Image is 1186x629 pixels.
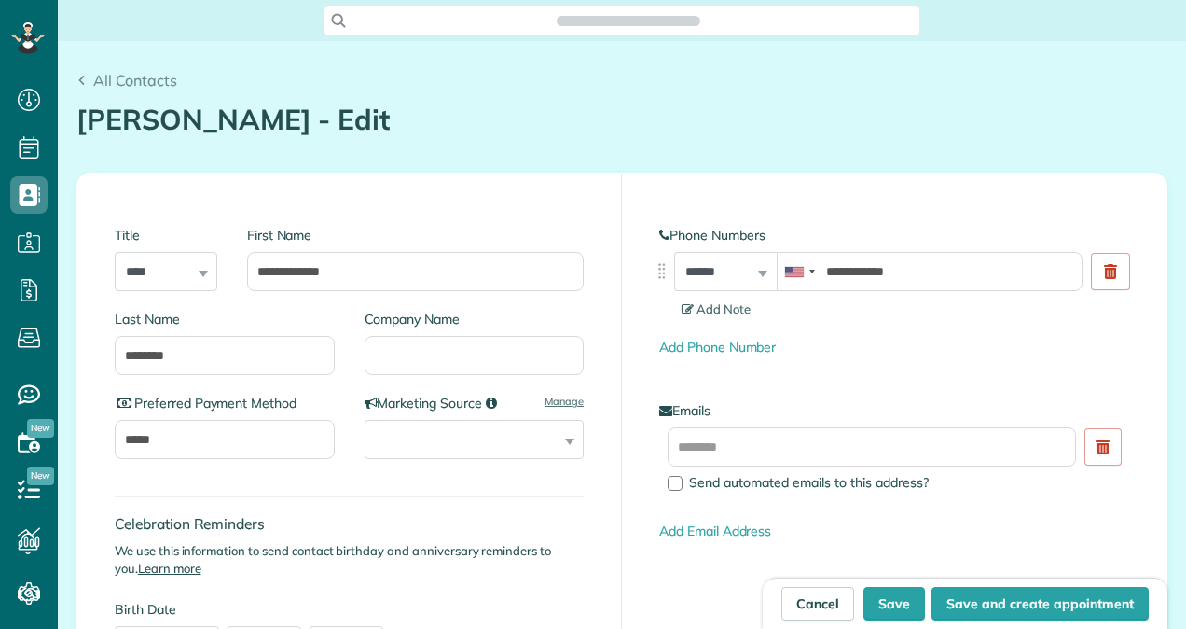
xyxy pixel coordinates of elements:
[545,394,584,409] a: Manage
[652,261,671,281] img: drag_indicator-119b368615184ecde3eda3c64c821f6cf29d3e2b97b89ee44bc31753036683e5.png
[247,226,584,245] label: First Name
[76,69,177,91] a: All Contacts
[76,105,1167,135] h1: [PERSON_NAME] - Edit
[115,394,335,412] label: Preferred Payment Method
[659,401,1129,420] label: Emails
[115,310,335,328] label: Last Name
[365,394,585,412] label: Marketing Source
[778,253,821,290] div: United States: +1
[575,11,681,30] span: Search ZenMaid…
[115,542,584,578] p: We use this information to send contact birthday and anniversary reminders to you.
[659,226,1129,245] label: Phone Numbers
[659,339,776,356] a: Add Phone Number
[27,467,54,485] span: New
[781,587,854,621] a: Cancel
[93,71,177,90] span: All Contacts
[365,310,585,328] label: Company Name
[863,587,925,621] button: Save
[659,523,771,539] a: Add Email Address
[931,587,1149,621] button: Save and create appointment
[115,600,427,619] label: Birth Date
[115,516,584,532] h4: Celebration Reminders
[115,226,217,245] label: Title
[682,301,751,316] span: Add Note
[27,419,54,438] span: New
[689,474,929,491] span: Send automated emails to this address?
[138,561,201,576] a: Learn more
